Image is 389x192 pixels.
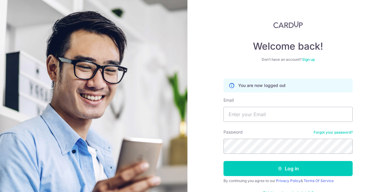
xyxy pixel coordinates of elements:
label: Email [223,97,234,103]
img: CardUp Logo [273,21,303,28]
button: Log in [223,161,353,176]
a: Terms Of Service [304,178,334,183]
label: Password [223,129,243,135]
input: Enter your Email [223,107,353,122]
a: Privacy Policy [276,178,301,183]
div: Don’t have an account? [223,57,353,62]
a: Forgot your password? [314,130,353,135]
a: Sign up [302,57,315,62]
h4: Welcome back! [223,40,353,52]
div: By continuing you agree to our & [223,178,353,183]
p: You are now logged out [238,82,286,88]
